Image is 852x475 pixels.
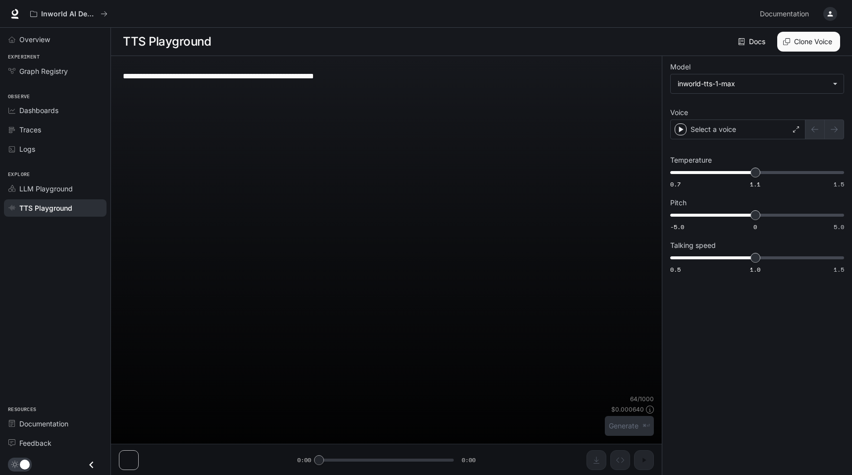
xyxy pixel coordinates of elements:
span: 1.1 [750,180,760,188]
span: 1.5 [834,265,844,274]
div: inworld-tts-1-max [678,79,828,89]
a: TTS Playground [4,199,106,217]
a: Dashboards [4,102,106,119]
span: -5.0 [670,223,684,231]
a: Overview [4,31,106,48]
span: 5.0 [834,223,844,231]
button: Close drawer [80,455,103,475]
span: Traces [19,124,41,135]
span: Logs [19,144,35,154]
span: Graph Registry [19,66,68,76]
a: Traces [4,121,106,138]
button: All workspaces [26,4,112,24]
a: Logs [4,140,106,158]
div: inworld-tts-1-max [671,74,844,93]
p: $ 0.000640 [611,405,644,414]
a: Feedback [4,434,106,452]
span: 0.5 [670,265,681,274]
button: Clone Voice [777,32,840,52]
p: Talking speed [670,242,716,249]
a: Documentation [756,4,816,24]
p: Inworld AI Demos [41,10,97,18]
h1: TTS Playground [123,32,211,52]
p: Pitch [670,199,687,206]
span: Documentation [19,418,68,429]
p: Select a voice [691,124,736,134]
p: 64 / 1000 [630,395,654,403]
span: Documentation [760,8,809,20]
p: Voice [670,109,688,116]
span: Overview [19,34,50,45]
p: Model [670,63,691,70]
p: Temperature [670,157,712,164]
span: 1.0 [750,265,760,274]
a: LLM Playground [4,180,106,197]
span: 0 [753,223,757,231]
span: Feedback [19,438,52,448]
span: TTS Playground [19,203,72,213]
a: Documentation [4,415,106,432]
span: 0.7 [670,180,681,188]
span: Dashboards [19,105,58,116]
span: Dark mode toggle [20,459,30,470]
a: Graph Registry [4,62,106,80]
span: LLM Playground [19,183,73,194]
span: 1.5 [834,180,844,188]
a: Docs [736,32,769,52]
